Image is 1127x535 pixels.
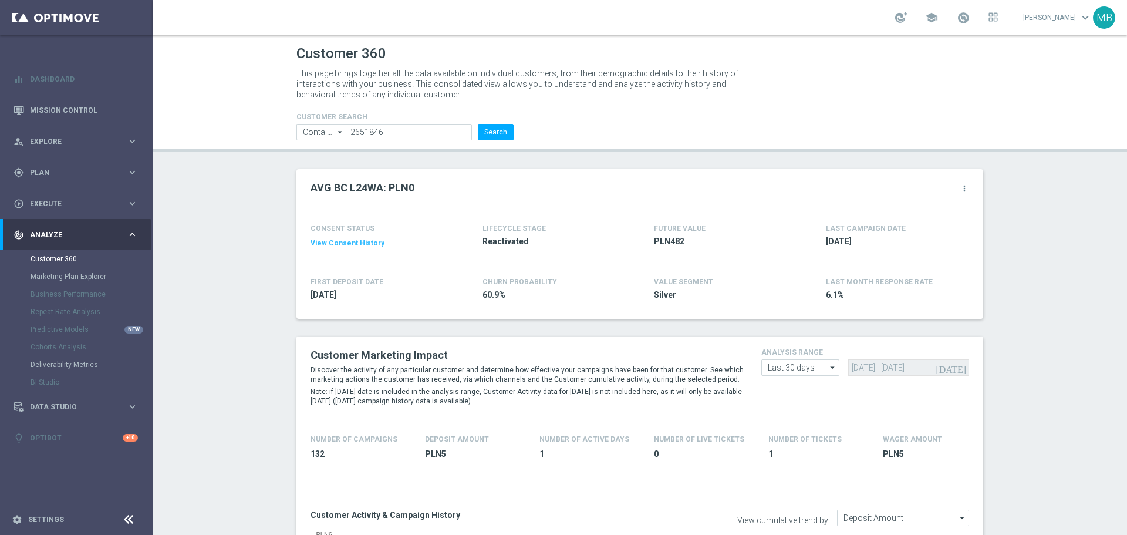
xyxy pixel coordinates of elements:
[482,290,620,301] span: 60.9%
[14,433,24,443] i: lightbulb
[31,360,122,369] a: Deliverability Metrics
[925,11,938,24] span: school
[30,200,127,207] span: Execute
[478,124,514,140] button: Search
[311,387,744,406] p: Note: if [DATE] date is included in the analysis range, Customer Activity data for [DATE] is not ...
[124,326,143,334] div: NEW
[826,224,906,233] h4: LAST CAMPAIGN DATE
[737,516,828,526] label: View cumulative trend by
[957,510,969,526] i: arrow_drop_down
[311,435,397,443] h4: Number of Campaigns
[14,198,127,209] div: Execute
[311,278,383,286] h4: FIRST DEPOSIT DATE
[761,348,969,356] h4: analysis range
[14,136,127,147] div: Explore
[13,402,139,412] div: Data Studio keyboard_arrow_right
[311,449,411,460] span: 132
[13,433,139,443] button: lightbulb Optibot +10
[31,250,151,268] div: Customer 360
[761,359,839,376] input: analysis range
[654,449,754,460] span: 0
[296,124,347,140] input: Contains
[13,230,139,240] button: track_changes Analyze keyboard_arrow_right
[13,106,139,115] button: Mission Control
[30,422,123,453] a: Optibot
[13,168,139,177] button: gps_fixed Plan keyboard_arrow_right
[883,449,983,460] span: PLN5
[1093,6,1115,29] div: MB
[31,338,151,356] div: Cohorts Analysis
[311,365,744,384] p: Discover the activity of any particular customer and determine how effective your campaigns have ...
[31,254,122,264] a: Customer 360
[31,285,151,303] div: Business Performance
[14,402,127,412] div: Data Studio
[14,230,24,240] i: track_changes
[960,184,969,193] i: more_vert
[827,360,839,375] i: arrow_drop_down
[14,167,127,178] div: Plan
[30,231,127,238] span: Analyze
[883,435,942,443] h4: Wager Amount
[296,45,983,62] h1: Customer 360
[13,137,139,146] button: person_search Explore keyboard_arrow_right
[1079,11,1092,24] span: keyboard_arrow_down
[14,230,127,240] div: Analyze
[31,272,122,281] a: Marketing Plan Explorer
[30,403,127,410] span: Data Studio
[14,422,138,453] div: Optibot
[31,321,151,338] div: Predictive Models
[826,278,933,286] span: LAST MONTH RESPONSE RATE
[311,181,414,195] h2: AVG BC L24WA: PLN0
[311,348,744,362] h2: Customer Marketing Impact
[335,125,346,140] i: arrow_drop_down
[14,136,24,147] i: person_search
[654,290,791,301] span: Silver
[1022,9,1093,26] a: [PERSON_NAME]keyboard_arrow_down
[30,63,138,95] a: Dashboard
[14,74,24,85] i: equalizer
[30,95,138,126] a: Mission Control
[768,449,869,460] span: 1
[127,167,138,178] i: keyboard_arrow_right
[654,278,713,286] h4: VALUE SEGMENT
[28,516,64,523] a: Settings
[826,290,963,301] span: 6.1%
[13,75,139,84] button: equalizer Dashboard
[296,68,748,100] p: This page brings together all the data available on individual customers, from their demographic ...
[127,401,138,412] i: keyboard_arrow_right
[14,167,24,178] i: gps_fixed
[482,236,620,247] span: Reactivated
[30,138,127,145] span: Explore
[311,290,448,301] span: 2022-11-30
[13,199,139,208] button: play_circle_outline Execute keyboard_arrow_right
[347,124,472,140] input: Enter CID, Email, name or phone
[482,278,557,286] span: CHURN PROBABILITY
[127,198,138,209] i: keyboard_arrow_right
[768,435,842,443] h4: Number Of Tickets
[539,435,629,443] h4: Number of Active Days
[826,236,963,247] span: 2025-10-05
[654,236,791,247] span: PLN482
[12,514,22,525] i: settings
[539,449,640,460] span: 1
[296,113,514,121] h4: CUSTOMER SEARCH
[31,268,151,285] div: Marketing Plan Explorer
[31,303,151,321] div: Repeat Rate Analysis
[30,169,127,176] span: Plan
[425,449,525,460] span: PLN5
[123,434,138,442] div: +10
[311,238,384,248] button: View Consent History
[311,510,631,520] h3: Customer Activity & Campaign History
[482,224,546,233] h4: LIFECYCLE STAGE
[127,136,138,147] i: keyboard_arrow_right
[14,95,138,126] div: Mission Control
[14,198,24,209] i: play_circle_outline
[31,374,151,391] div: BI Studio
